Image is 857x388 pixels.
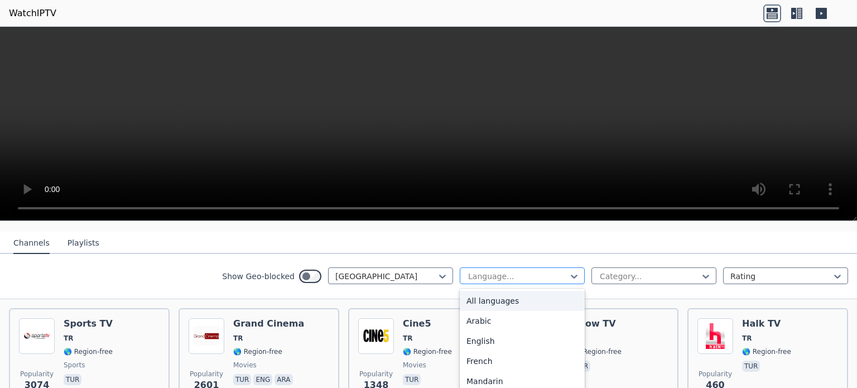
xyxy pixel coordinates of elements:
h6: Show TV [572,318,622,329]
img: Cine5 [358,318,394,354]
span: TR [64,334,73,343]
span: Popularity [20,370,54,379]
span: 🌎 Region-free [64,347,113,356]
h6: Halk TV [742,318,791,329]
img: Sports TV [19,318,55,354]
p: eng [253,374,272,385]
label: Show Geo-blocked [222,271,295,282]
a: WatchIPTV [9,7,56,20]
span: Popularity [359,370,393,379]
div: Arabic [460,311,585,331]
img: Halk TV [697,318,733,354]
p: tur [742,361,760,372]
span: Popularity [699,370,732,379]
span: movies [233,361,257,370]
span: sports [64,361,85,370]
h6: Grand Cinema [233,318,304,329]
span: TR [233,334,243,343]
span: 🌎 Region-free [742,347,791,356]
p: tur [64,374,81,385]
button: Playlists [68,233,99,254]
span: 🌎 Region-free [403,347,452,356]
span: 🌎 Region-free [572,347,622,356]
img: Grand Cinema [189,318,224,354]
p: ara [275,374,292,385]
div: All languages [460,291,585,311]
h6: Cine5 [403,318,452,329]
div: English [460,331,585,351]
span: Popularity [190,370,223,379]
span: TR [403,334,412,343]
p: tur [403,374,421,385]
span: TR [742,334,752,343]
span: 🌎 Region-free [233,347,282,356]
span: movies [403,361,426,370]
p: tur [233,374,251,385]
button: Channels [13,233,50,254]
div: French [460,351,585,371]
h6: Sports TV [64,318,113,329]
